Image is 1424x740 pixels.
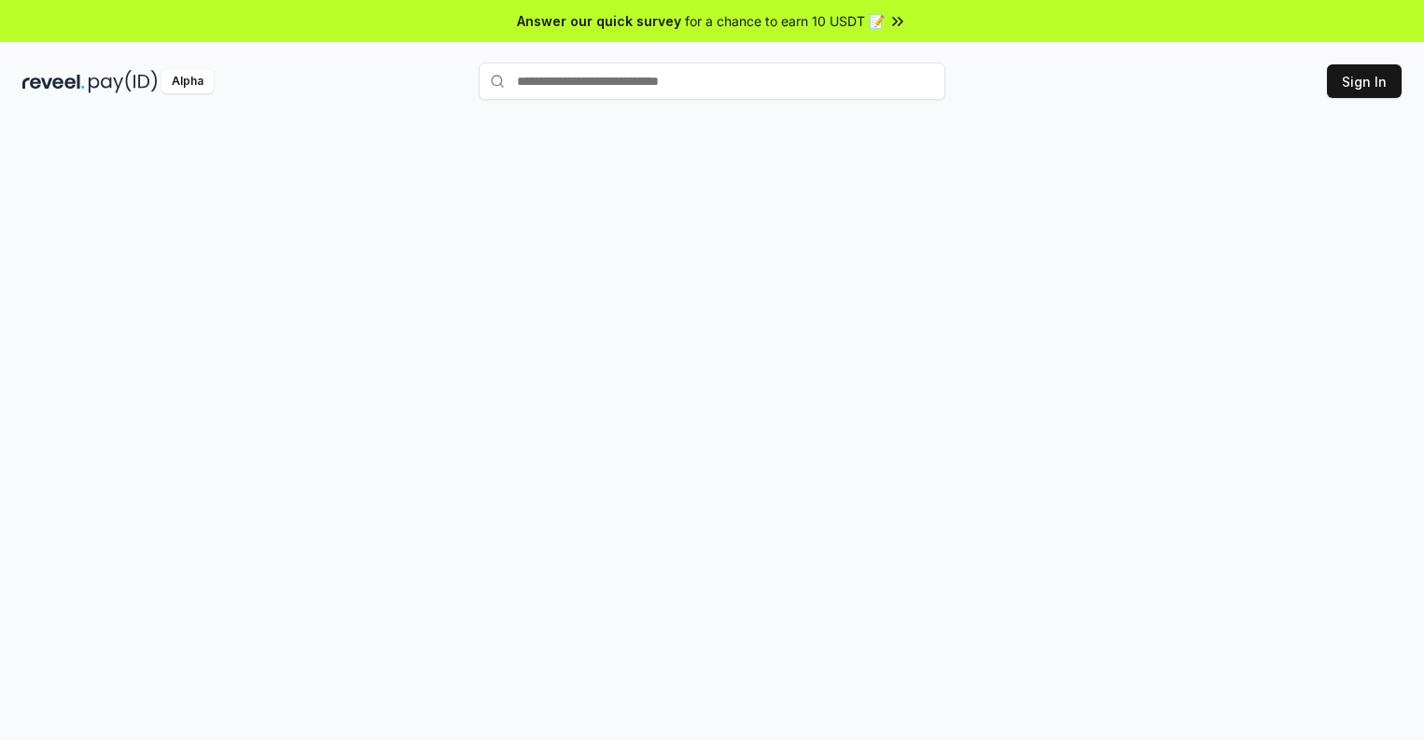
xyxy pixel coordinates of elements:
[22,70,85,93] img: reveel_dark
[685,11,885,31] span: for a chance to earn 10 USDT 📝
[1327,64,1402,98] button: Sign In
[161,70,214,93] div: Alpha
[517,11,681,31] span: Answer our quick survey
[89,70,158,93] img: pay_id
